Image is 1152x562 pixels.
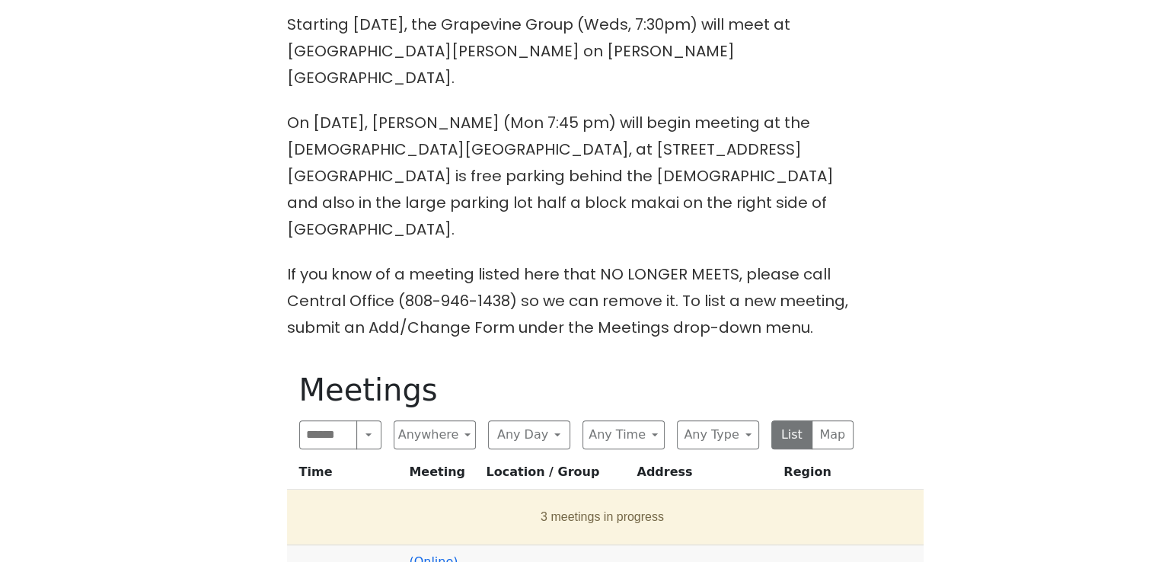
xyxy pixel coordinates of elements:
button: Anywhere [394,420,476,449]
th: Region [777,461,924,490]
p: On [DATE], [PERSON_NAME] (Mon 7:45 pm) will begin meeting at the [DEMOGRAPHIC_DATA][GEOGRAPHIC_DA... [287,110,866,243]
th: Time [287,461,404,490]
h1: Meetings [299,372,854,408]
button: Any Type [677,420,759,449]
p: Starting [DATE], the Grapevine Group (Weds, 7:30pm) will meet at [GEOGRAPHIC_DATA][PERSON_NAME] o... [287,11,866,91]
button: Any Day [488,420,570,449]
button: Any Time [582,420,665,449]
button: List [771,420,813,449]
p: If you know of a meeting listed here that NO LONGER MEETS, please call Central Office (808-946-14... [287,261,866,341]
button: 3 meetings in progress [293,496,912,538]
button: Search [356,420,381,449]
th: Location / Group [480,461,630,490]
th: Meeting [403,461,480,490]
input: Search [299,420,358,449]
button: Map [812,420,854,449]
th: Address [630,461,777,490]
